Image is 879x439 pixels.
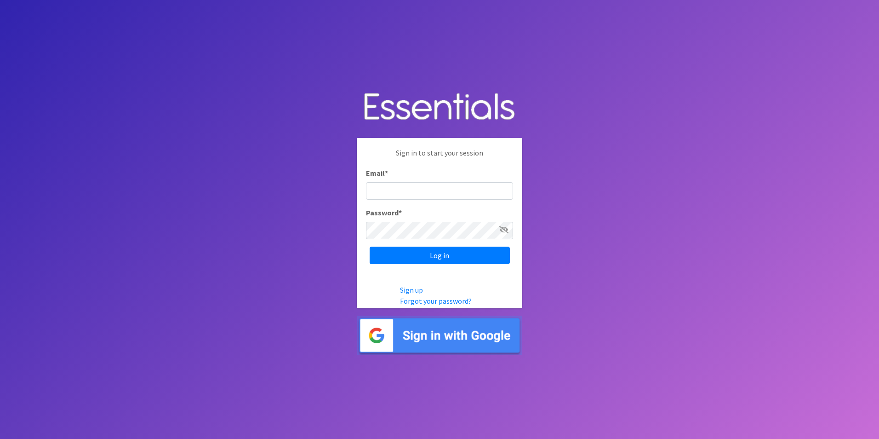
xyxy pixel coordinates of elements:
[366,147,513,168] p: Sign in to start your session
[370,247,510,264] input: Log in
[357,84,522,131] img: Human Essentials
[357,316,522,356] img: Sign in with Google
[366,168,388,179] label: Email
[400,296,472,306] a: Forgot your password?
[385,168,388,178] abbr: required
[399,208,402,217] abbr: required
[400,285,423,295] a: Sign up
[366,207,402,218] label: Password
